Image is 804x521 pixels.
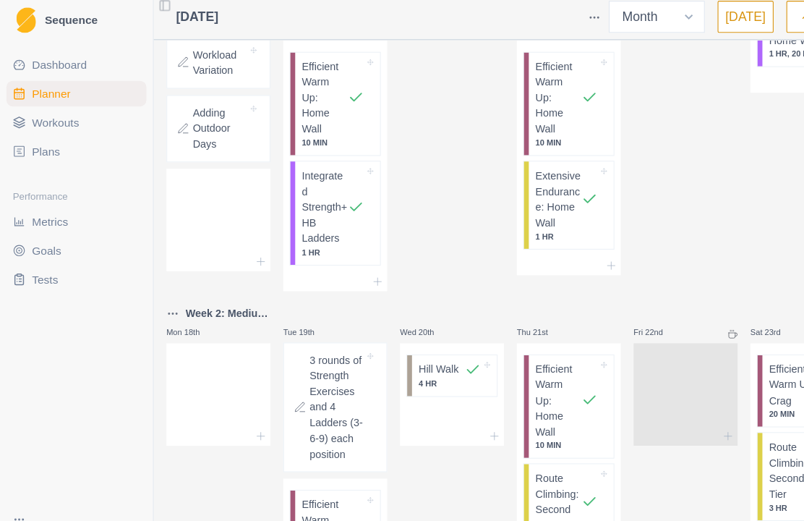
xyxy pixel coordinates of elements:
[484,332,526,403] p: Efficient Warm Up: Home Wall
[649,6,699,35] button: [DATE]
[367,326,450,364] div: Hill Walk4 HR
[6,52,132,75] a: Dashboard
[280,324,329,423] p: 3 rounds of Strength Exercises and 4 Ladders (3-6-9) each position
[473,326,555,420] div: Efficient Warm Up: Home Wall10 MIN
[273,129,329,140] p: 10 MIN
[29,198,61,213] span: Metrics
[256,300,299,311] p: Tue 19th
[29,224,56,239] span: Goals
[6,171,132,194] div: Performance
[159,12,197,29] span: [DATE]
[29,109,72,123] span: Workouts
[150,300,194,311] p: Mon 18th
[150,91,244,153] div: Adding Outdoor Days
[484,129,540,140] p: 10 MIN
[378,347,435,357] p: 4 HR
[6,130,132,153] a: Plans
[273,59,315,130] p: Efficient Warm Up: Home Wall
[695,459,751,470] p: 3 HR
[29,250,53,265] span: Tests
[6,194,132,217] a: Metrics
[168,281,244,296] p: Week 2: Medium // Week 2: Medium
[6,104,132,127] a: Workouts
[573,300,616,311] p: Fri 22nd
[273,228,329,239] p: 1 HR
[6,78,132,101] a: Planner
[473,424,555,504] div: Route Climbing: Second Tier3 HR
[473,52,555,147] div: Efficient Warm Up: Home Wall10 MIN
[256,315,350,433] div: 3 rounds of Strength Exercises and 4 Ladders (3-6-9) each position
[29,82,64,97] span: Planner
[684,396,766,476] div: Route Climbing: Second Tier3 HR
[484,157,526,213] p: Extensive Endurance: Home Wall
[262,151,344,245] div: Integrated Strength+HB Ladders1 HR
[362,300,405,311] p: Wed 20th
[695,374,751,385] p: 20 MIN
[6,6,132,41] a: LogoSequence
[484,431,526,487] p: Route Climbing: Second Tier
[484,402,540,413] p: 10 MIN
[484,213,540,224] p: 1 HR
[40,18,88,28] span: Sequence
[467,300,510,311] p: Thu 21st
[678,300,722,311] p: Sat 23rd
[695,402,737,459] p: Route Climbing: Second Tier
[695,332,751,375] p: Efficient Warm Up: Crag
[473,151,555,231] div: Extensive Endurance: Home Wall1 HR
[6,492,132,515] button: Settings
[6,220,132,243] a: Goals
[378,332,414,347] p: Hill Walk
[14,12,33,35] img: Logo
[29,56,79,71] span: Dashboard
[262,52,344,147] div: Efficient Warm Up: Home Wall10 MIN
[174,101,223,143] p: Adding Outdoor Days
[484,487,540,498] p: 3 HR
[29,135,54,149] span: Plans
[174,48,223,76] p: Workload Variation
[6,246,132,269] a: Tests
[484,59,526,130] p: Efficient Warm Up: Home Wall
[273,157,315,228] p: Integrated Strength+HB Ladders
[695,48,751,59] p: 1 HR, 20 MIN
[150,38,244,85] div: Workload Variation
[684,326,766,392] div: Efficient Warm Up: Crag20 MIN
